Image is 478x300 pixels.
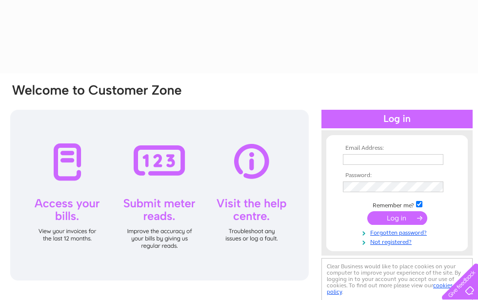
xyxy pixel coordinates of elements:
td: Remember me? [340,200,454,209]
th: Password: [340,172,454,179]
th: Email Address: [340,145,454,152]
a: Not registered? [343,237,454,246]
a: Forgotten password? [343,227,454,237]
a: cookies policy [327,282,453,295]
input: Submit [367,211,427,225]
